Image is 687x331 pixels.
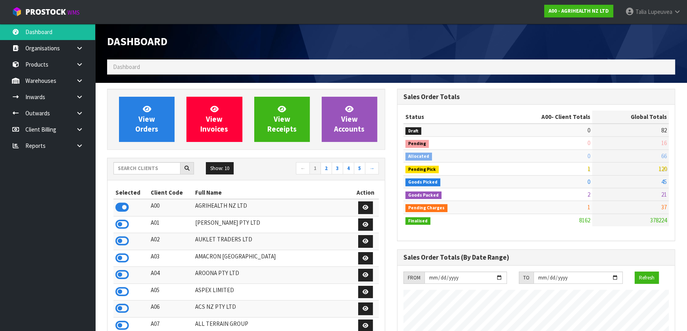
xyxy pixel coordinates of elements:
th: Full Name [193,186,352,199]
h3: Sales Order Totals (By Date Range) [403,254,669,261]
span: 0 [587,152,590,160]
td: AMACRON [GEOGRAPHIC_DATA] [193,250,352,267]
div: TO [519,272,533,284]
span: 1 [587,165,590,172]
div: FROM [403,272,424,284]
span: A00 [541,113,551,121]
td: ASPEX LIMITED [193,283,352,300]
span: Pending Charges [405,204,447,212]
span: 2 [587,191,590,198]
input: Search clients [113,162,180,174]
small: WMS [67,9,80,16]
span: Finalised [405,217,430,225]
td: A04 [149,267,193,284]
span: 0 [587,139,590,147]
span: Pending Pick [405,166,439,174]
a: ← [296,162,310,175]
span: Dashboard [113,63,140,71]
span: Talia [635,8,647,15]
a: → [365,162,379,175]
span: 37 [661,203,667,211]
span: Draft [405,127,421,135]
a: 3 [332,162,343,175]
span: 1 [587,203,590,211]
th: Global Totals [592,111,669,123]
span: Allocated [405,153,432,161]
span: View Accounts [334,104,365,134]
span: Goods Packed [405,191,441,199]
span: 16 [661,139,667,147]
button: Refresh [635,272,659,284]
a: 5 [354,162,365,175]
td: A00 [149,199,193,216]
td: A01 [149,216,193,233]
a: ViewInvoices [186,97,242,142]
th: Action [352,186,379,199]
td: A02 [149,233,193,250]
td: AROONA PTY LTD [193,267,352,284]
a: ViewAccounts [322,97,377,142]
span: 120 [658,165,667,172]
span: Pending [405,140,429,148]
span: 82 [661,126,667,134]
a: 2 [320,162,332,175]
span: 66 [661,152,667,160]
a: ViewOrders [119,97,175,142]
td: A06 [149,300,193,318]
td: [PERSON_NAME] PTY LTD [193,216,352,233]
a: ViewReceipts [254,97,310,142]
th: Client Code [149,186,193,199]
span: 8162 [579,216,590,224]
span: 45 [661,178,667,186]
td: A05 [149,283,193,300]
img: cube-alt.png [12,7,22,17]
span: View Orders [135,104,158,134]
span: View Receipts [267,104,297,134]
span: Lupeuvea [648,8,672,15]
span: Dashboard [107,34,167,48]
td: AUKLET TRADERS LTD [193,233,352,250]
td: AGRIHEALTH NZ LTD [193,199,352,216]
th: Status [403,111,491,123]
span: 0 [587,178,590,186]
button: Show: 10 [206,162,234,175]
th: Selected [113,186,149,199]
td: A03 [149,250,193,267]
span: 0 [587,126,590,134]
span: ProStock [25,7,66,17]
a: A00 - AGRIHEALTH NZ LTD [544,5,613,17]
strong: A00 - AGRIHEALTH NZ LTD [549,8,609,14]
h3: Sales Order Totals [403,93,669,101]
a: 4 [343,162,354,175]
span: Goods Picked [405,178,440,186]
a: 1 [309,162,321,175]
td: ACS NZ PTY LTD [193,300,352,318]
span: 378224 [650,216,667,224]
th: - Client Totals [491,111,592,123]
span: 21 [661,191,667,198]
span: View Invoices [200,104,228,134]
nav: Page navigation [252,162,379,176]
